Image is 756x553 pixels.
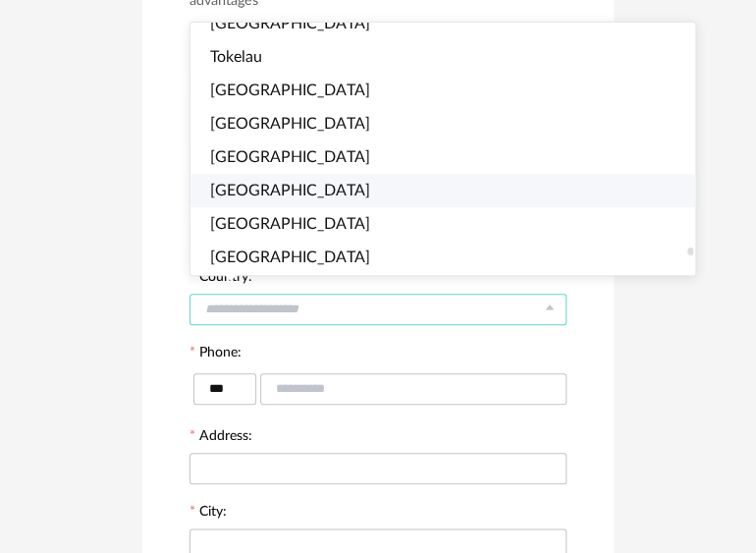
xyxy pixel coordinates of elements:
span: [GEOGRAPHIC_DATA] [210,249,370,265]
span: [GEOGRAPHIC_DATA] [210,16,370,31]
span: [GEOGRAPHIC_DATA] [210,116,370,132]
span: [GEOGRAPHIC_DATA] [210,216,370,232]
label: Address: [189,429,252,447]
span: [GEOGRAPHIC_DATA] [210,149,370,165]
span: [GEOGRAPHIC_DATA] [210,183,370,198]
label: Country: [189,270,252,288]
span: Tokelau [210,49,262,65]
label: City: [189,505,227,523]
span: [GEOGRAPHIC_DATA] [210,83,370,98]
label: Phone: [189,346,242,363]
